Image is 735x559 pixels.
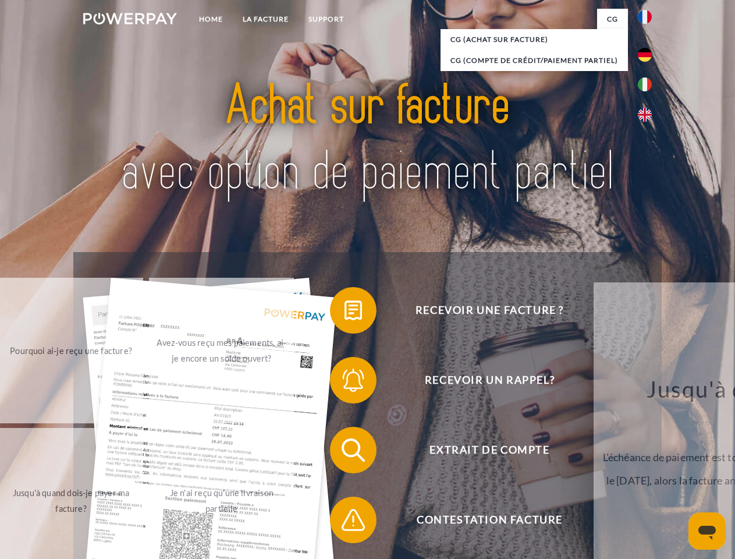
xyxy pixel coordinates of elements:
div: Pourquoi ai-je reçu une facture? [6,342,137,358]
a: Support [299,9,354,30]
img: logo-powerpay-white.svg [83,13,177,24]
a: CG (Compte de crédit/paiement partiel) [441,50,628,71]
button: Extrait de compte [330,427,633,473]
div: Jusqu'à quand dois-je payer ma facture? [6,485,137,516]
img: title-powerpay_fr.svg [111,56,624,223]
div: Je n'ai reçu qu'une livraison partielle [156,485,287,516]
iframe: Bouton de lancement de la fenêtre de messagerie [688,512,726,550]
img: de [638,48,652,62]
button: Contestation Facture [330,497,633,543]
img: en [638,108,652,122]
a: LA FACTURE [233,9,299,30]
img: fr [638,10,652,24]
img: qb_warning.svg [339,505,368,535]
div: Avez-vous reçu mes paiements, ai-je encore un solde ouvert? [156,335,287,366]
img: qb_search.svg [339,436,368,465]
span: Contestation Facture [347,497,632,543]
a: Home [189,9,233,30]
span: Extrait de compte [347,427,632,473]
img: it [638,77,652,91]
a: CG (achat sur facture) [441,29,628,50]
a: Avez-vous reçu mes paiements, ai-je encore un solde ouvert? [149,278,294,423]
a: CG [597,9,628,30]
